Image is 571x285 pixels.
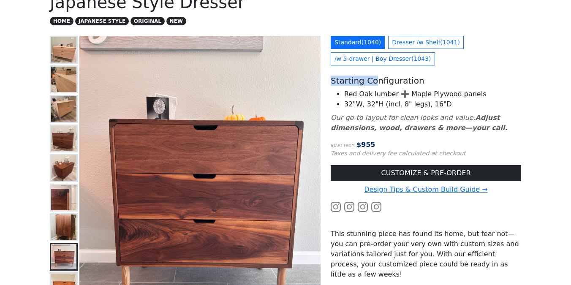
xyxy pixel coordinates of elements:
span: $ 955 [356,141,375,149]
a: Standard(1040) [331,36,385,49]
a: Watch the build video or pictures on Instagram [358,202,368,210]
a: Design Tips & Custom Build Guide → [364,185,487,193]
img: Japanese Style Walnut Boy Dresser - Side [51,214,76,240]
img: Walnut Japanese Style Boy Dresser [51,244,76,269]
li: Red Oak lumber ➕ Maple Plywood panels [344,89,521,99]
a: CUSTOMIZE & PRE-ORDER [331,165,521,181]
p: This stunning piece has found its home, but fear not—you can pre-order your very own with custom ... [331,229,521,280]
span: NEW [166,17,186,25]
img: Japanese Style Walnut Boy Dresser - Front [51,126,76,151]
a: /w 5-drawer | Boy Dresser(1043) [331,52,435,65]
a: Watch the build video or pictures on Instagram [344,202,354,210]
img: Japanese Style Dresser - Left Corner [51,96,76,122]
img: Japanese Style Walnut Boy Dresser - Drawer Face Corners Details [51,185,76,210]
a: Watch the build video or pictures on Instagram [371,202,381,210]
img: Japanese Style Dresser w/ 36in Drawers [51,37,76,62]
a: Dresser /w Shelf(1041) [388,36,464,49]
a: Watch the build video or pictures on Instagram [331,202,341,210]
img: Japanese Style Walnut Boy Dresser - Top [51,155,76,181]
span: HOME [50,17,73,25]
span: JAPANESE STYLE [75,17,129,25]
small: Start from [331,144,355,148]
i: Our go-to layout for clean looks and value. [331,114,508,132]
img: Japanese Style Dresser w/ Shelf - Edge Details [51,67,76,92]
small: Taxes and delivery fee calculated at checkout [331,150,466,157]
span: ORIGINAL [131,17,165,25]
h5: Starting Configuration [331,76,521,86]
li: 32"W, 32"H (incl. 8" legs), 16"D [344,99,521,109]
